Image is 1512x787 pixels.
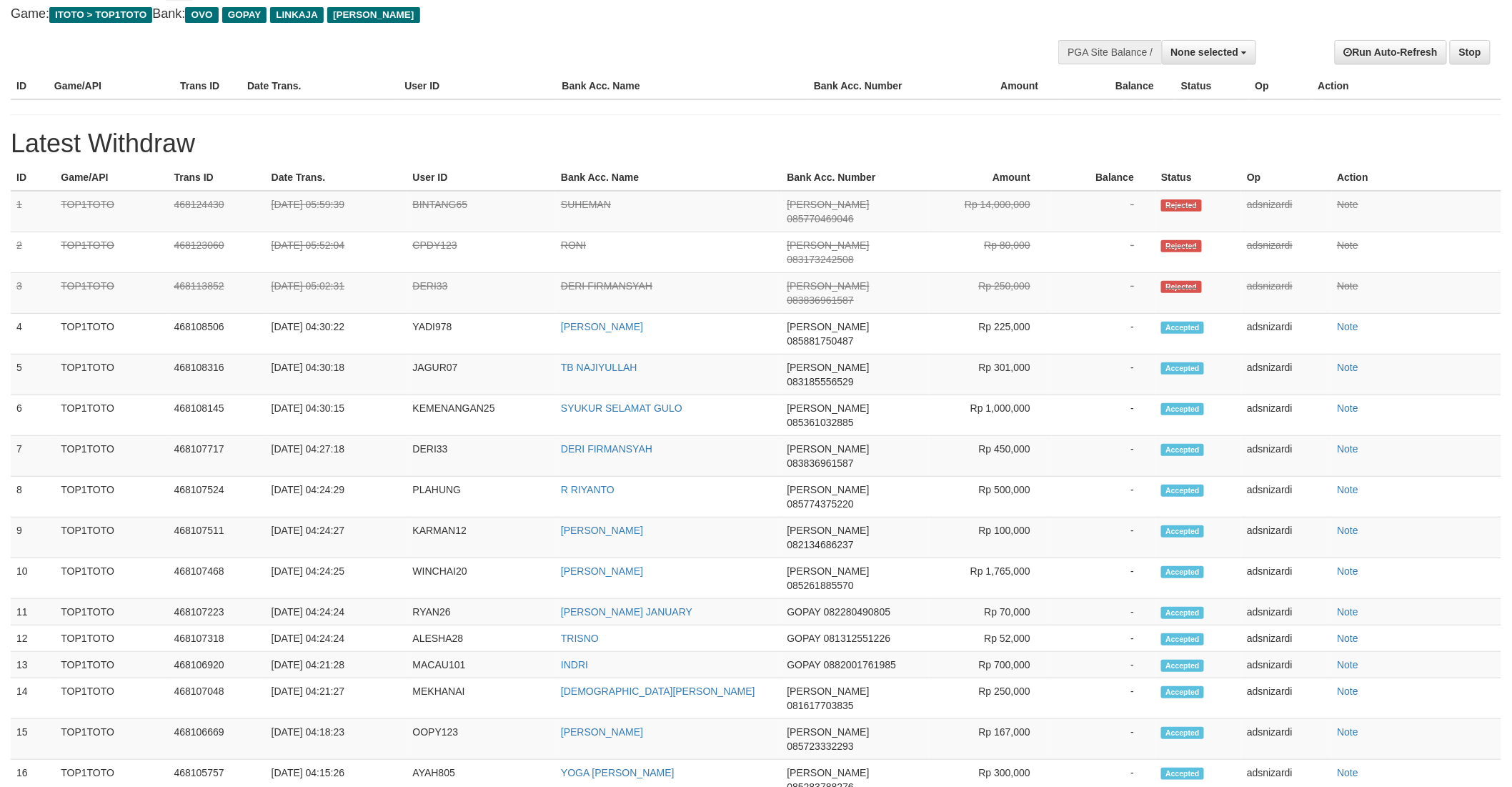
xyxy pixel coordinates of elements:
[1450,40,1491,64] a: Stop
[787,254,854,265] span: 083173242508
[787,539,854,550] span: 082134686237
[55,477,168,518] td: TOP1TOTO
[1052,395,1155,436] td: -
[169,518,266,558] td: 468107511
[11,477,55,518] td: 8
[11,273,55,314] td: 3
[407,652,556,678] td: MACAU101
[1241,652,1331,678] td: adsnizardi
[407,314,556,355] td: YADI978
[55,232,168,273] td: TOP1TOTO
[1052,625,1155,652] td: -
[327,7,419,23] span: [PERSON_NAME]
[787,239,870,251] span: [PERSON_NAME]
[1338,402,1359,414] a: Note
[787,199,870,210] span: [PERSON_NAME]
[1161,281,1201,293] span: Rejected
[1241,355,1331,395] td: adsnizardi
[169,652,266,678] td: 468106920
[1052,232,1155,273] td: -
[1250,73,1313,99] th: Op
[561,321,643,332] a: [PERSON_NAME]
[1162,40,1257,64] button: None selected
[787,213,854,224] span: 085770469046
[787,376,854,387] span: 083185556529
[930,719,1052,760] td: Rp 167,000
[266,625,407,652] td: [DATE] 04:24:24
[407,678,556,719] td: MEKHANAI
[1241,395,1331,436] td: adsnizardi
[11,518,55,558] td: 9
[824,606,890,618] span: 082280490805
[930,232,1052,273] td: Rp 80,000
[49,7,152,23] span: ITOTO > TOP1TOTO
[55,652,168,678] td: TOP1TOTO
[1052,652,1155,678] td: -
[561,525,643,536] a: [PERSON_NAME]
[169,477,266,518] td: 468107524
[1241,678,1331,719] td: adsnizardi
[11,652,55,678] td: 13
[1161,607,1204,619] span: Accepted
[11,314,55,355] td: 4
[557,73,808,99] th: Bank Acc. Name
[1338,239,1359,251] a: Note
[561,606,692,618] a: [PERSON_NAME] JANUARY
[787,484,870,495] span: [PERSON_NAME]
[407,477,556,518] td: PLAHUNG
[11,436,55,477] td: 7
[55,164,168,191] th: Game/API
[787,294,854,306] span: 083836961587
[930,164,1052,191] th: Amount
[1052,678,1155,719] td: -
[266,164,407,191] th: Date Trans.
[407,599,556,625] td: RYAN26
[1338,280,1359,292] a: Note
[55,625,168,652] td: TOP1TOTO
[55,355,168,395] td: TOP1TOTO
[242,73,399,99] th: Date Trans.
[808,73,934,99] th: Bank Acc. Number
[55,719,168,760] td: TOP1TOTO
[266,355,407,395] td: [DATE] 04:30:18
[787,633,821,644] span: GOPAY
[561,280,652,292] a: DERI FIRMANSYAH
[266,273,407,314] td: [DATE] 05:02:31
[266,719,407,760] td: [DATE] 04:18:23
[1241,518,1331,558] td: adsnizardi
[1060,73,1175,99] th: Balance
[930,395,1052,436] td: Rp 1,000,000
[169,355,266,395] td: 468108316
[222,7,267,23] span: GOPAY
[787,565,870,577] span: [PERSON_NAME]
[1052,599,1155,625] td: -
[55,518,168,558] td: TOP1TOTO
[11,395,55,436] td: 6
[561,633,599,644] a: TRISNO
[1338,659,1359,670] a: Note
[787,580,854,591] span: 085261885570
[55,314,168,355] td: TOP1TOTO
[169,625,266,652] td: 468107318
[270,7,324,23] span: LINKAJA
[1052,164,1155,191] th: Balance
[1338,685,1359,697] a: Note
[185,7,218,23] span: OVO
[407,273,556,314] td: DERI33
[1161,199,1201,212] span: Rejected
[1161,660,1204,672] span: Accepted
[561,726,643,738] a: [PERSON_NAME]
[787,362,870,373] span: [PERSON_NAME]
[1338,443,1359,455] a: Note
[787,280,870,292] span: [PERSON_NAME]
[1241,625,1331,652] td: adsnizardi
[1052,558,1155,599] td: -
[11,232,55,273] td: 2
[787,321,870,332] span: [PERSON_NAME]
[787,443,870,455] span: [PERSON_NAME]
[1241,599,1331,625] td: adsnizardi
[1052,191,1155,232] td: -
[407,625,556,652] td: ALESHA28
[787,498,854,510] span: 085774375220
[787,417,854,428] span: 085361032885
